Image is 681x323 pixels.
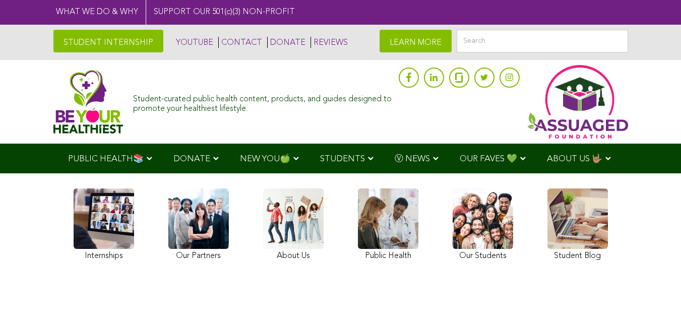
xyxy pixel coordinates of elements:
[218,37,262,48] a: CONTACT
[173,155,210,163] span: DONATE
[311,37,348,48] a: REVIEWS
[631,275,681,323] iframe: Chat Widget
[267,37,305,48] a: DONATE
[53,144,628,173] div: Navigation Menu
[455,73,462,83] img: glassdoor
[68,155,144,163] span: PUBLIC HEALTH📚
[133,90,393,114] div: Student-curated public health content, products, and guides designed to promote your healthiest l...
[460,155,517,163] span: OUR FAVES 💚
[547,155,602,163] span: ABOUT US 🤟🏽
[173,37,213,48] a: YOUTUBE
[380,30,452,52] a: LEARN MORE
[53,70,123,134] img: Assuaged
[53,30,163,52] a: STUDENT INTERNSHIP
[457,30,628,52] input: Search
[395,155,430,163] span: Ⓥ NEWS
[527,65,628,139] img: Assuaged App
[240,155,290,163] span: NEW YOU🍏
[320,155,365,163] span: STUDENTS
